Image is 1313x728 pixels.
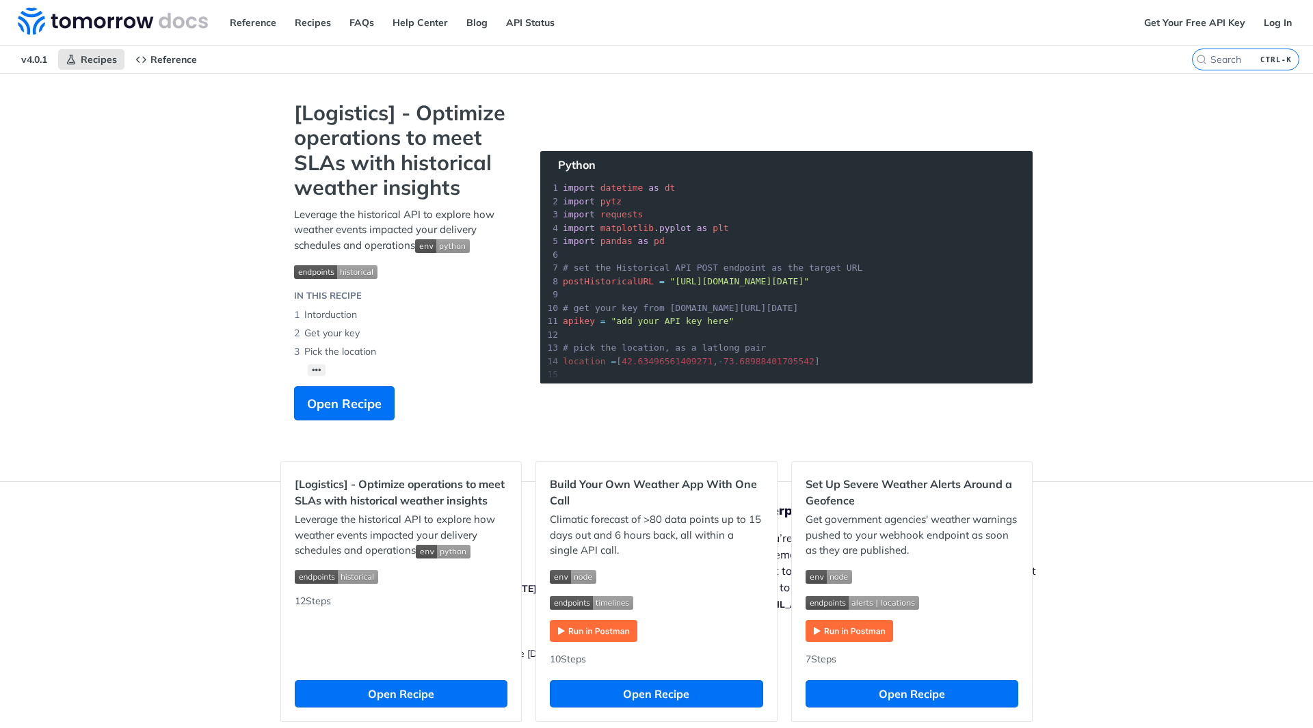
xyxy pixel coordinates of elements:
h2: Set Up Severe Weather Alerts Around a Geofence [806,476,1018,509]
span: Expand image [416,543,470,556]
li: Intorduction [294,306,513,324]
img: Run in Postman [550,620,637,642]
p: Leverage the historical API to explore how weather events impacted your delivery schedules and op... [294,207,513,254]
a: Get Your Free API Key [1137,12,1253,33]
a: Reference [222,12,284,33]
li: Get your key [294,324,513,342]
span: Recipes [81,53,117,66]
img: env [416,545,470,558]
span: Expand image [806,569,1018,584]
button: ••• [308,364,326,376]
a: API Status [499,12,562,33]
button: Open Recipe [806,680,1018,707]
li: Pick the location [294,342,513,361]
a: Reference [128,49,204,70]
button: Open Recipe [294,386,395,420]
a: Help Center [385,12,455,33]
p: Climatic forecast of >80 data points up to 15 days out and 6 hours back, all within a single API ... [550,512,762,558]
span: Reference [150,53,197,66]
span: Expand image [295,569,507,584]
h2: [Logistics] - Optimize operations to meet SLAs with historical weather insights [295,476,507,509]
span: Expand image [550,569,762,584]
div: 12 Steps [295,594,507,666]
p: Leverage the historical API to explore how weather events impacted your delivery schedules and op... [295,512,507,558]
img: env [415,239,470,253]
div: 10 Steps [550,652,762,666]
span: v4.0.1 [14,49,55,70]
span: Expand image [415,239,470,252]
button: Open Recipe [295,680,507,707]
a: Expand image [806,623,893,636]
img: Run in Postman [806,620,893,642]
a: Blog [459,12,495,33]
img: Tomorrow.io Weather API Docs [18,8,208,35]
img: env [806,570,852,584]
strong: [Logistics] - Optimize operations to meet SLAs with historical weather insights [294,100,513,200]
div: IN THIS RECIPE [294,289,362,303]
svg: Search [1196,54,1207,65]
button: Open Recipe [550,680,762,707]
div: 7 Steps [806,652,1018,666]
a: Log In [1256,12,1299,33]
span: Expand image [806,594,1018,610]
span: Open Recipe [307,394,382,413]
a: Recipes [287,12,339,33]
p: Get government agencies' weather warnings pushed to your webhook endpoint as soon as they are pub... [806,512,1018,558]
span: Expand image [550,594,762,610]
img: endpoint [806,596,919,610]
a: Recipes [58,49,124,70]
h2: Build Your Own Weather App With One Call [550,476,762,509]
img: endpoint [294,265,377,279]
img: endpoint [295,570,378,584]
kbd: CTRL-K [1257,53,1295,66]
a: Expand image [550,623,637,636]
img: env [550,570,596,584]
img: endpoint [550,596,633,610]
a: FAQs [342,12,382,33]
span: Expand image [294,263,513,279]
